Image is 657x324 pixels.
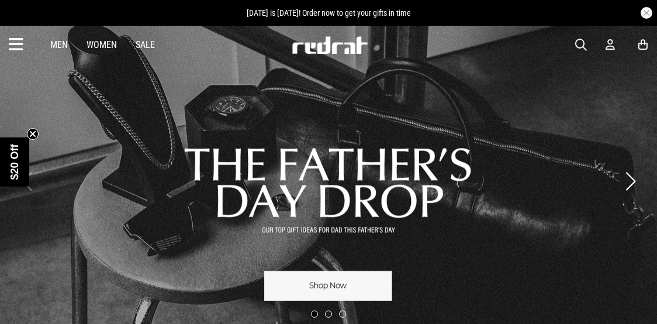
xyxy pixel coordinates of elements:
[87,39,117,50] a: Women
[50,39,68,50] a: Men
[136,39,155,50] a: Sale
[291,36,368,54] img: Redrat logo
[247,8,411,18] span: [DATE] is [DATE]! Order now to get your gifts in time
[623,168,638,194] button: Next slide
[27,128,39,140] button: Close teaser
[9,144,20,180] span: $20 Off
